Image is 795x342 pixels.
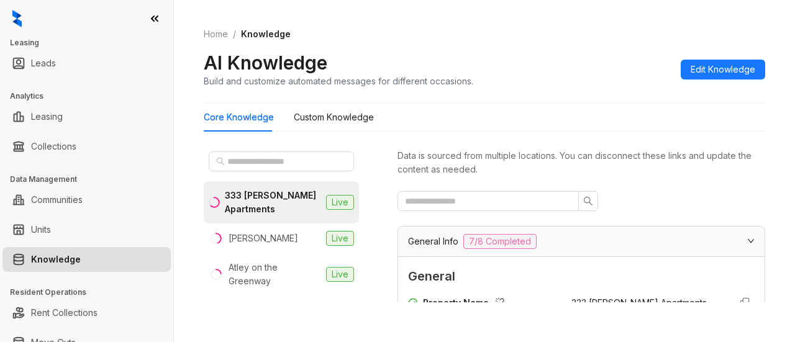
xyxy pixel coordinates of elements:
li: / [233,27,236,41]
a: Units [31,217,51,242]
span: Live [326,231,354,246]
li: Rent Collections [2,300,171,325]
li: Units [2,217,171,242]
span: Live [326,267,354,282]
h3: Leasing [10,37,173,48]
div: Property Name [423,296,556,312]
h3: Analytics [10,91,173,102]
div: Custom Knowledge [294,110,374,124]
li: Leads [2,51,171,76]
span: Knowledge [241,29,291,39]
li: Collections [2,134,171,159]
a: Communities [31,187,83,212]
h2: AI Knowledge [204,51,327,74]
div: 333 [PERSON_NAME] Apartments [225,189,321,216]
a: Collections [31,134,76,159]
li: Communities [2,187,171,212]
span: expanded [747,237,755,245]
span: 333 [PERSON_NAME] Apartments [571,297,707,308]
li: Leasing [2,104,171,129]
span: Edit Knowledge [691,63,755,76]
button: Edit Knowledge [681,60,765,79]
img: logo [12,10,22,27]
h3: Resident Operations [10,287,173,298]
div: General Info7/8 Completed [398,227,765,256]
a: Leasing [31,104,63,129]
div: [PERSON_NAME] [229,232,298,245]
span: General [408,267,755,286]
span: search [216,157,225,166]
span: search [583,196,593,206]
li: Knowledge [2,247,171,272]
a: Home [201,27,230,41]
div: Core Knowledge [204,110,274,124]
h3: Data Management [10,174,173,185]
div: Build and customize automated messages for different occasions. [204,74,473,88]
div: Atley on the Greenway [229,261,321,288]
span: Live [326,195,354,210]
a: Knowledge [31,247,81,272]
a: Leads [31,51,56,76]
span: General Info [408,235,458,248]
span: 7/8 Completed [463,234,537,249]
div: Data is sourced from multiple locations. You can disconnect these links and update the content as... [397,149,765,176]
a: Rent Collections [31,300,98,325]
